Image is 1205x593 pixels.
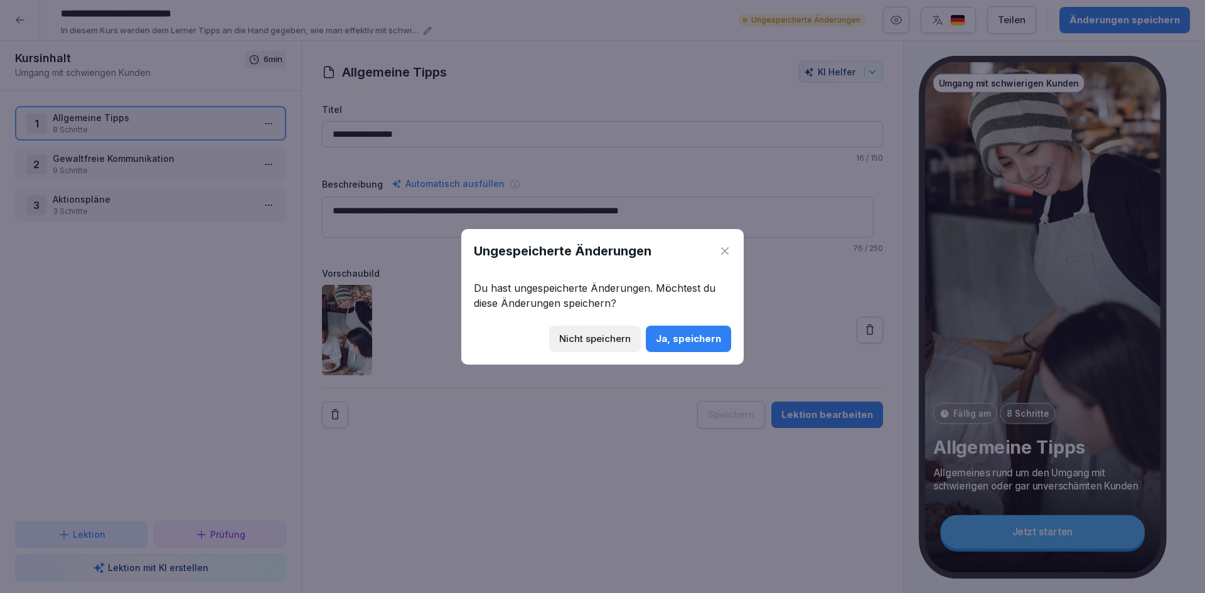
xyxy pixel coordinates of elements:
[549,326,641,352] button: Nicht speichern
[656,332,721,346] div: Ja, speichern
[559,332,631,346] div: Nicht speichern
[474,242,651,260] h1: Ungespeicherte Änderungen
[474,280,731,311] p: Du hast ungespeicherte Änderungen. Möchtest du diese Änderungen speichern?
[646,326,731,352] button: Ja, speichern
